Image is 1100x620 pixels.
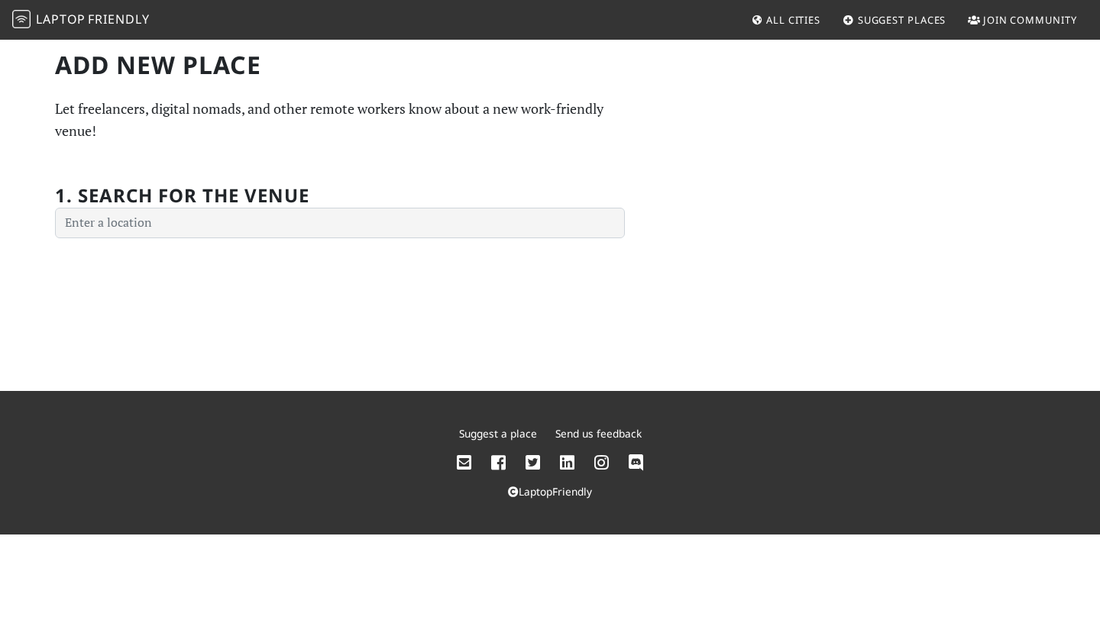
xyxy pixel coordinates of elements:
p: Let freelancers, digital nomads, and other remote workers know about a new work-friendly venue! [55,98,625,142]
a: Send us feedback [555,426,642,441]
a: Suggest Places [836,6,953,34]
span: Laptop [36,11,86,27]
a: Join Community [962,6,1083,34]
span: All Cities [766,13,820,27]
span: Join Community [983,13,1077,27]
span: Friendly [88,11,149,27]
img: LaptopFriendly [12,10,31,28]
a: All Cities [745,6,827,34]
a: LaptopFriendly LaptopFriendly [12,7,150,34]
a: Suggest a place [459,426,537,441]
h1: Add new Place [55,50,625,79]
input: Enter a location [55,208,625,238]
a: LaptopFriendly [508,484,592,499]
h2: 1. Search for the venue [55,185,309,207]
span: Suggest Places [858,13,946,27]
